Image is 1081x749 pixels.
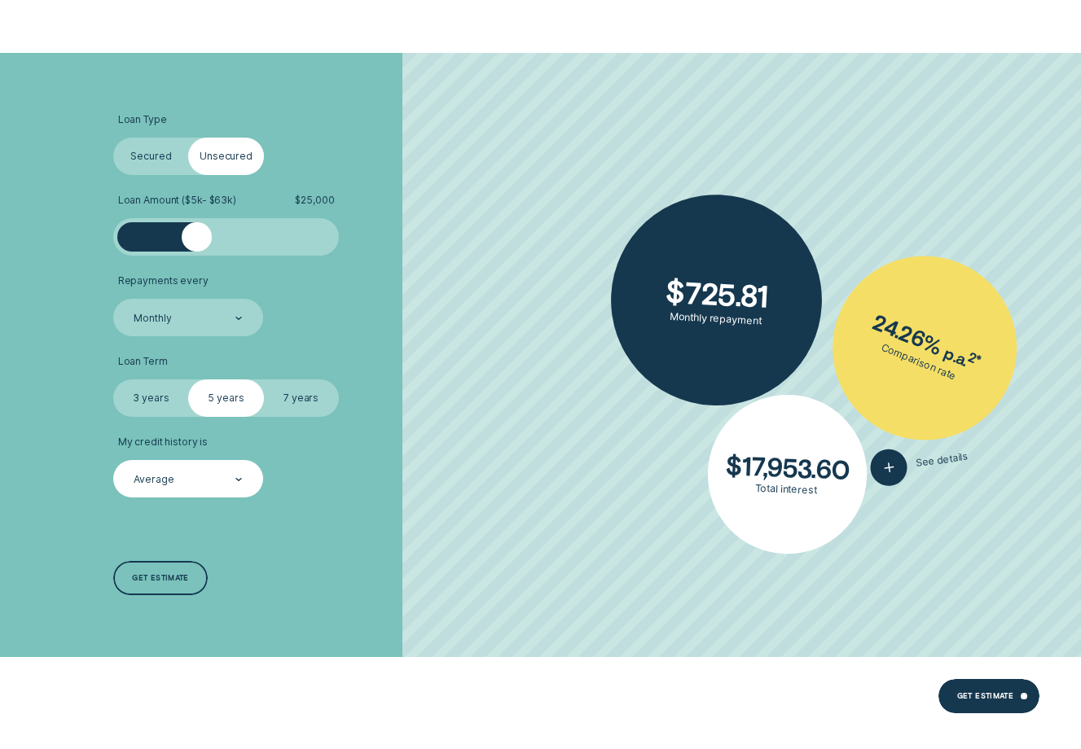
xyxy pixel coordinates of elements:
span: See details [915,450,969,470]
label: 7 years [264,379,339,417]
label: 5 years [188,379,263,417]
a: Get estimate [938,679,1040,712]
span: $ 25,000 [295,194,334,206]
a: Get estimate [113,561,208,594]
label: Secured [113,138,188,175]
button: See details [868,438,970,488]
label: 3 years [113,379,188,417]
span: My credit history is [118,436,209,448]
div: Monthly [134,312,171,324]
span: Loan Type [118,113,167,125]
span: Repayments every [118,274,209,287]
label: Unsecured [188,138,263,175]
span: Loan Term [118,355,168,367]
div: Average [134,473,174,485]
span: Loan Amount ( $5k - $63k ) [118,194,236,206]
